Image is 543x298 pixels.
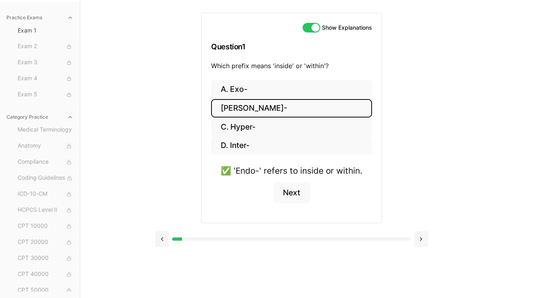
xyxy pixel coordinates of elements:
span: Exam 3 [18,58,73,67]
button: Coding Guidelines [14,172,77,184]
button: ICD-10-CM [14,188,77,201]
span: CPT 20000 [18,238,73,247]
span: Compliance [18,158,73,166]
button: Next [273,182,310,204]
div: ✅ 'Endo-' refers to inside or within. [221,164,362,177]
span: Exam 1 [18,26,73,34]
button: Exam 1 [14,24,77,37]
button: C. Hyper- [211,118,372,136]
h3: Question 1 [211,35,372,59]
button: A. Exo- [211,80,372,99]
span: Coding Guidelines [18,174,73,182]
span: CPT 30000 [18,254,73,263]
button: Practice Exams [3,11,77,24]
button: Compliance [14,156,77,168]
button: Exam 4 [14,72,77,85]
button: Exam 2 [14,40,77,53]
span: CPT 10000 [18,222,73,231]
button: [PERSON_NAME]- [211,99,372,118]
button: HCPCS Level II [14,204,77,217]
span: Medical Terminology [18,126,73,134]
span: CPT 40000 [18,270,73,279]
button: Anatomy [14,140,77,152]
button: Category Practice [3,111,77,124]
span: CPT 50000 [18,286,73,295]
span: Exam 5 [18,90,73,99]
span: Exam 2 [18,42,73,51]
span: HCPCS Level II [18,206,73,215]
button: Exam 3 [14,56,77,69]
button: CPT 30000 [14,252,77,265]
p: Which prefix means 'inside' or 'within'? [211,61,372,71]
span: ICD-10-CM [18,190,73,199]
button: CPT 40000 [14,268,77,281]
span: Anatomy [18,142,73,150]
label: Show Explanations [322,25,372,30]
span: Exam 4 [18,74,73,83]
button: D. Inter- [211,136,372,155]
button: CPT 50000 [14,284,77,297]
button: CPT 20000 [14,236,77,249]
button: Exam 5 [14,88,77,101]
button: CPT 10000 [14,220,77,233]
button: Medical Terminology [14,124,77,136]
